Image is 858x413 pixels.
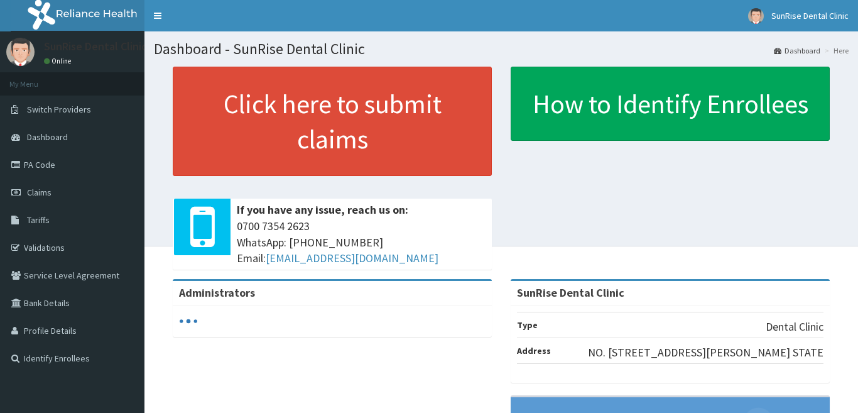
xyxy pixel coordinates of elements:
[173,67,492,176] a: Click here to submit claims
[588,344,823,361] p: NO. [STREET_ADDRESS][PERSON_NAME] STATE
[44,57,74,65] a: Online
[517,345,551,356] b: Address
[822,45,849,56] li: Here
[6,38,35,66] img: User Image
[517,319,538,331] b: Type
[154,41,849,57] h1: Dashboard - SunRise Dental Clinic
[27,187,52,198] span: Claims
[266,251,438,265] a: [EMAIL_ADDRESS][DOMAIN_NAME]
[44,41,147,52] p: SunRise Dental Clinic
[179,312,198,331] svg: audio-loading
[748,8,764,24] img: User Image
[517,285,624,300] strong: SunRise Dental Clinic
[771,10,849,21] span: SunRise Dental Clinic
[766,319,823,335] p: Dental Clinic
[27,131,68,143] span: Dashboard
[237,218,486,267] span: 0700 7354 2623 WhatsApp: [PHONE_NUMBER] Email:
[27,214,50,226] span: Tariffs
[237,202,408,217] b: If you have any issue, reach us on:
[27,104,91,115] span: Switch Providers
[774,45,820,56] a: Dashboard
[179,285,255,300] b: Administrators
[511,67,830,141] a: How to Identify Enrollees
